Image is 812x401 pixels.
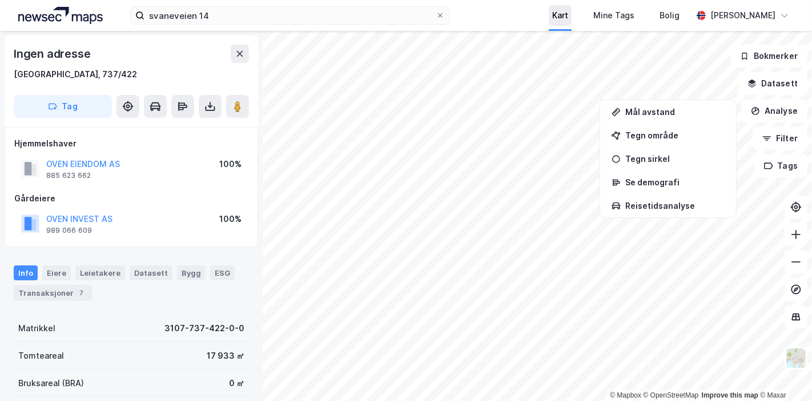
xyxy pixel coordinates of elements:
[610,391,641,399] a: Mapbox
[660,9,680,22] div: Bolig
[625,107,725,117] div: Mål avstand
[177,265,206,280] div: Bygg
[144,7,436,24] input: Søk på adresse, matrikkel, gårdeiere, leietakere eller personer
[18,349,64,363] div: Tomteareal
[130,265,172,280] div: Datasett
[219,212,242,226] div: 100%
[753,127,807,150] button: Filter
[644,391,699,399] a: OpenStreetMap
[625,201,725,211] div: Reisetidsanalyse
[755,346,812,401] div: Kontrollprogram for chat
[741,100,807,122] button: Analyse
[18,7,103,24] img: logo.a4113a55bc3d86da70a041830d287a7e.svg
[14,137,248,150] div: Hjemmelshaver
[702,391,758,399] a: Improve this map
[42,265,71,280] div: Eiere
[710,9,775,22] div: [PERSON_NAME]
[219,157,242,171] div: 100%
[18,321,55,335] div: Matrikkel
[738,72,807,95] button: Datasett
[625,154,725,164] div: Tegn sirkel
[76,287,87,299] div: 7
[18,376,84,390] div: Bruksareal (BRA)
[46,226,92,235] div: 989 066 609
[46,171,91,180] div: 885 623 662
[164,321,244,335] div: 3107-737-422-0-0
[14,95,112,118] button: Tag
[210,265,235,280] div: ESG
[755,346,812,401] iframe: Chat Widget
[730,45,807,68] button: Bokmerker
[14,192,248,205] div: Gårdeiere
[754,154,807,177] button: Tags
[625,177,725,187] div: Se demografi
[14,45,93,63] div: Ingen adresse
[229,376,244,390] div: 0 ㎡
[14,285,92,301] div: Transaksjoner
[625,130,725,140] div: Tegn område
[207,349,244,363] div: 17 933 ㎡
[75,265,125,280] div: Leietakere
[14,265,38,280] div: Info
[593,9,634,22] div: Mine Tags
[552,9,568,22] div: Kart
[14,68,137,81] div: [GEOGRAPHIC_DATA], 737/422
